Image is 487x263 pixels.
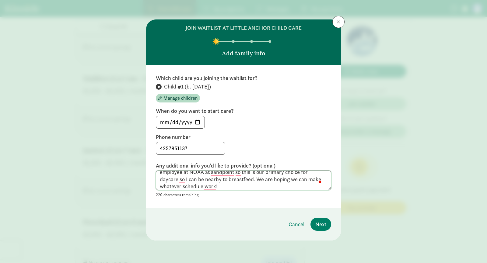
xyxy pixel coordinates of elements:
[156,162,331,169] label: Any additional info you'd like to provide? (optional)
[164,83,211,90] span: Child #1 (b. [DATE])
[163,95,198,102] span: Manage children
[222,49,265,57] p: Add family info
[289,220,304,228] span: Cancel
[156,133,331,141] label: Phone number
[156,142,225,154] input: 5555555555
[156,107,331,115] label: When do you want to start care?
[156,192,199,197] small: 220 characters remaining
[310,218,331,231] button: Next
[156,74,331,82] label: Which child are you joining the waitlist for?
[315,220,326,228] span: Next
[284,218,309,231] button: Cancel
[156,171,331,190] textarea: To enrich screen reader interactions, please activate Accessibility in Grammarly extension settings
[186,24,302,32] h6: join waitlist at Little Anchor Child Care
[156,94,200,102] button: Manage children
